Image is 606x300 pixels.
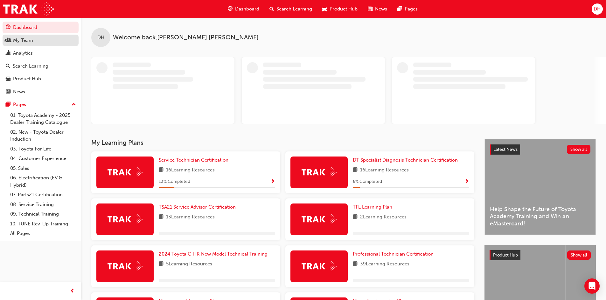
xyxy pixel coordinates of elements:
[405,5,418,13] span: Pages
[108,167,143,177] img: Trak
[8,200,79,210] a: 08. Service Training
[317,3,363,16] a: car-iconProduct Hub
[397,5,402,13] span: pages-icon
[13,63,48,70] div: Search Learning
[8,190,79,200] a: 07. Parts21 Certification
[360,260,409,268] span: 39 Learning Resources
[13,101,26,108] div: Pages
[490,206,590,227] span: Help Shape the Future of Toyota Academy Training and Win an eMastercard!
[228,5,233,13] span: guage-icon
[159,213,164,221] span: book-icon
[159,203,238,211] a: TSA21 Service Advisor Certification
[392,3,423,16] a: pages-iconPages
[159,204,236,210] span: TSA21 Service Advisor Certification
[375,5,387,13] span: News
[6,38,10,43] span: people-icon
[159,178,190,185] span: 13 % Completed
[567,145,591,154] button: Show all
[6,89,10,95] span: news-icon
[353,203,395,211] a: TFL Learning Plan
[322,5,327,13] span: car-icon
[6,25,10,30] span: guage-icon
[166,213,215,221] span: 13 Learning Resources
[353,251,434,257] span: Professional Technician Certification
[353,157,460,164] a: DT Specialist Diagnosis Technician Certification
[72,101,76,109] span: up-icon
[159,157,231,164] a: Service Technician Certification
[6,50,10,56] span: chart-icon
[159,157,228,163] span: Service Technician Certification
[592,3,603,15] button: DH
[3,99,79,110] button: Pages
[484,139,596,235] a: Latest NewsShow allHelp Shape the Future of Toyota Academy Training and Win an eMastercard!
[464,179,469,185] span: Show Progress
[353,250,436,258] a: Professional Technician Certification
[8,127,79,144] a: 02. New - Toyota Dealer Induction
[276,5,312,13] span: Search Learning
[8,229,79,238] a: All Pages
[330,5,358,13] span: Product Hub
[159,251,268,257] span: 2024 Toyota C-HR New Model Technical Training
[13,50,33,57] div: Analytics
[464,178,469,186] button: Show Progress
[493,147,518,152] span: Latest News
[302,261,337,271] img: Trak
[8,144,79,154] a: 03. Toyota For Life
[302,167,337,177] img: Trak
[8,163,79,173] a: 05. Sales
[6,102,10,108] span: pages-icon
[353,213,358,221] span: book-icon
[13,37,33,44] div: My Team
[97,34,104,41] span: DH
[490,144,590,155] a: Latest NewsShow all
[3,86,79,98] a: News
[353,260,358,268] span: book-icon
[3,73,79,85] a: Product Hub
[6,76,10,82] span: car-icon
[360,166,409,174] span: 16 Learning Resources
[8,209,79,219] a: 09. Technical Training
[166,166,215,174] span: 16 Learning Resources
[584,278,600,294] div: Open Intercom Messenger
[108,261,143,271] img: Trak
[166,260,212,268] span: 5 Learning Resources
[159,260,164,268] span: book-icon
[113,34,259,41] span: Welcome back , [PERSON_NAME] [PERSON_NAME]
[8,173,79,190] a: 06. Electrification (EV & Hybrid)
[368,5,373,13] span: news-icon
[3,20,79,99] button: DashboardMy TeamAnalyticsSearch LearningProduct HubNews
[13,75,41,83] div: Product Hub
[3,2,54,16] img: Trak
[594,5,601,13] span: DH
[6,63,10,69] span: search-icon
[91,139,474,146] h3: My Learning Plans
[8,154,79,163] a: 04. Customer Experience
[159,250,270,258] a: 2024 Toyota C-HR New Model Technical Training
[13,88,25,96] div: News
[353,157,458,163] span: DT Specialist Diagnosis Technician Certification
[353,204,392,210] span: TFL Learning Plan
[302,214,337,224] img: Trak
[159,166,164,174] span: book-icon
[490,250,591,260] a: Product HubShow all
[269,5,274,13] span: search-icon
[8,219,79,229] a: 10. TUNE Rev-Up Training
[3,35,79,46] a: My Team
[270,178,275,186] button: Show Progress
[70,287,75,295] span: prev-icon
[567,250,591,260] button: Show all
[264,3,317,16] a: search-iconSearch Learning
[353,166,358,174] span: book-icon
[223,3,264,16] a: guage-iconDashboard
[3,60,79,72] a: Search Learning
[235,5,259,13] span: Dashboard
[360,213,407,221] span: 2 Learning Resources
[108,214,143,224] img: Trak
[363,3,392,16] a: news-iconNews
[3,47,79,59] a: Analytics
[8,110,79,127] a: 01. Toyota Academy - 2025 Dealer Training Catalogue
[3,22,79,33] a: Dashboard
[270,179,275,185] span: Show Progress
